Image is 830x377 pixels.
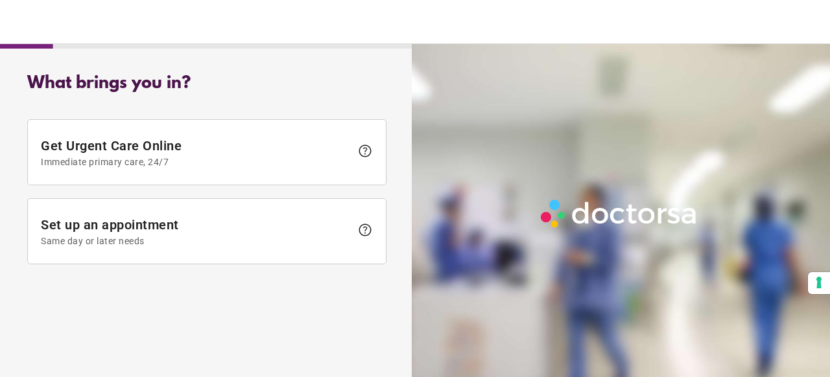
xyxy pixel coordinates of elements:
[357,143,373,159] span: help
[27,74,386,93] div: What brings you in?
[536,195,702,232] img: Logo-Doctorsa-trans-White-partial-flat.png
[41,217,351,246] span: Set up an appointment
[41,138,351,167] span: Get Urgent Care Online
[808,272,830,294] button: Your consent preferences for tracking technologies
[41,236,351,246] span: Same day or later needs
[357,222,373,238] span: help
[41,157,351,167] span: Immediate primary care, 24/7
